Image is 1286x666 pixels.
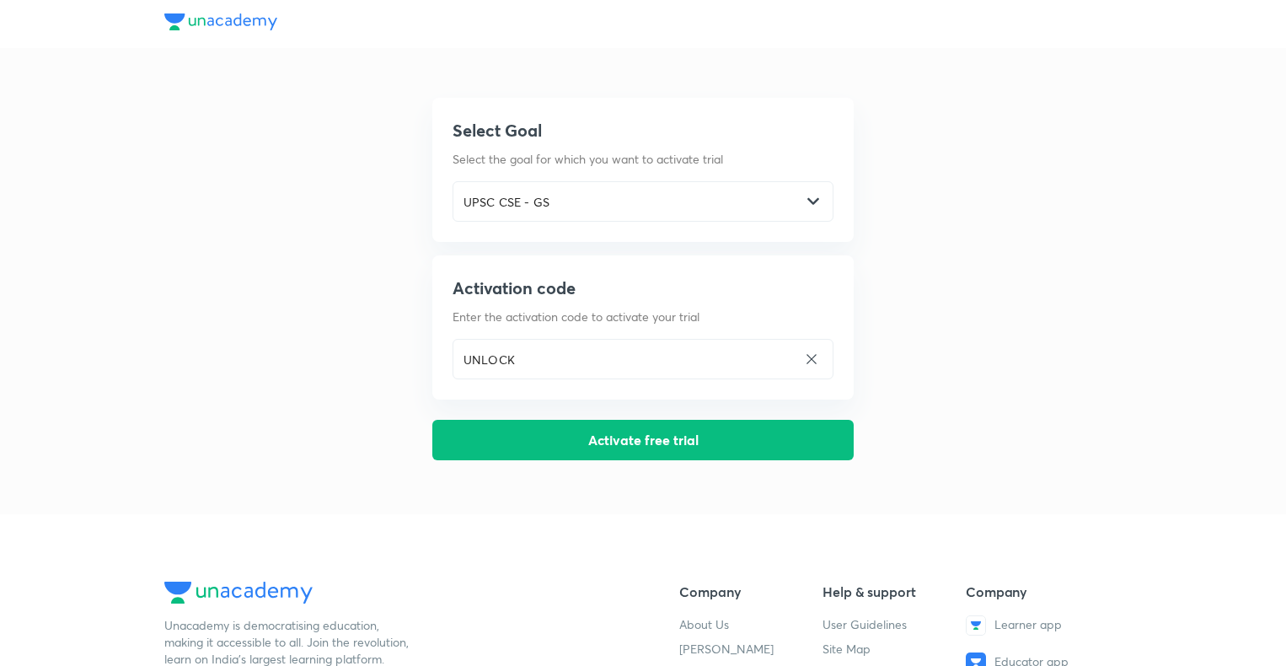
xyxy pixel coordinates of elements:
a: About Us [679,616,729,632]
img: Unacademy [164,13,277,30]
a: User Guidelines [823,616,907,632]
h5: Select Goal [453,118,833,143]
input: Select goal [453,185,801,219]
a: [PERSON_NAME] [679,641,774,657]
h5: Activation code [453,276,833,301]
h5: Help & support [823,582,952,602]
a: Unacademy [164,13,277,35]
a: Site Map [823,641,871,657]
p: Select the goal for which you want to activate trial [453,150,833,168]
h5: Company [679,582,809,602]
input: Enter activation code [453,342,797,377]
button: Activate free trial [432,420,854,460]
img: Learner app [966,615,986,636]
img: Unacademy Logo [164,582,313,604]
img: - [807,196,819,207]
h5: Company [966,582,1096,602]
p: Enter the activation code to activate your trial [453,308,833,325]
a: Learner app [966,615,1096,636]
